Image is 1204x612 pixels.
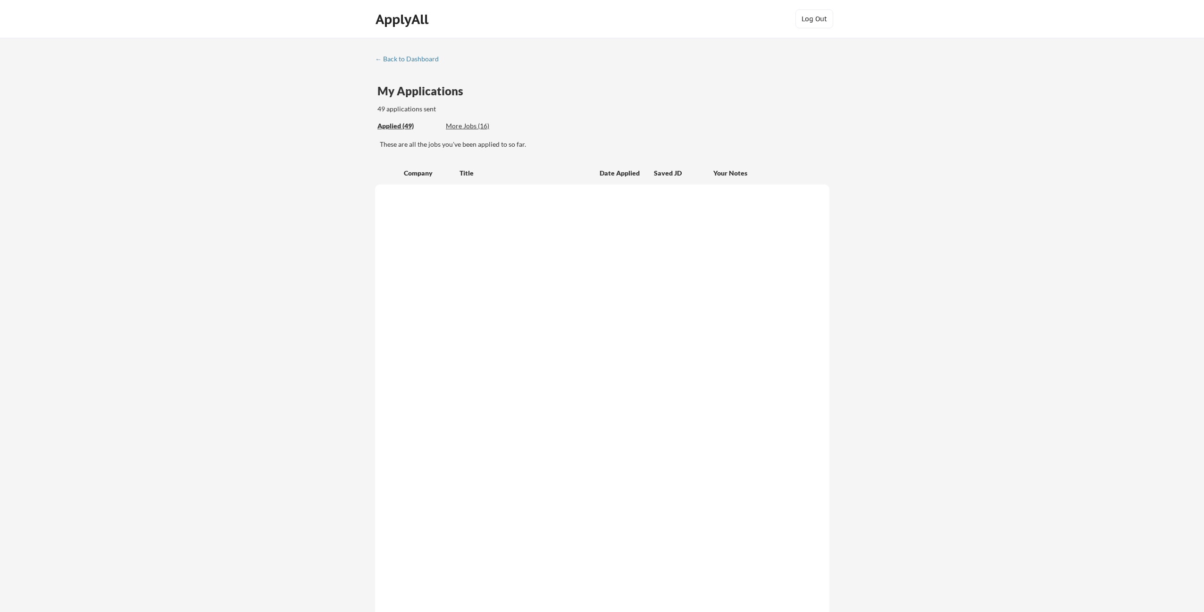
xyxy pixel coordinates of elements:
div: ApplyAll [376,11,431,27]
div: Saved JD [654,164,713,181]
div: Date Applied [600,168,641,178]
div: Applied (49) [377,121,439,131]
div: Company [404,168,451,178]
div: My Applications [377,85,471,97]
a: ← Back to Dashboard [375,55,446,65]
button: Log Out [795,9,833,28]
div: These are all the jobs you've been applied to so far. [380,140,829,149]
div: ← Back to Dashboard [375,56,446,62]
div: These are all the jobs you've been applied to so far. [377,121,439,131]
div: 49 applications sent [377,104,560,114]
div: These are job applications we think you'd be a good fit for, but couldn't apply you to automatica... [446,121,515,131]
div: Title [460,168,591,178]
div: More Jobs (16) [446,121,515,131]
div: Your Notes [713,168,821,178]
